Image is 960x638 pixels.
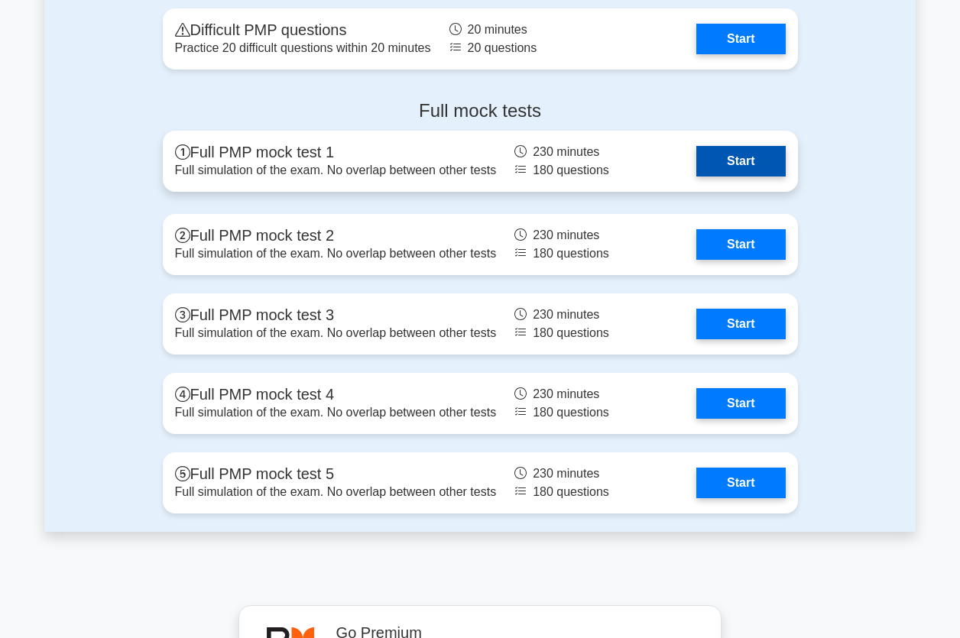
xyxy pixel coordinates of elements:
[696,24,785,54] a: Start
[696,309,785,339] a: Start
[696,468,785,498] a: Start
[696,229,785,260] a: Start
[163,100,798,122] h4: Full mock tests
[696,146,785,177] a: Start
[696,388,785,419] a: Start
